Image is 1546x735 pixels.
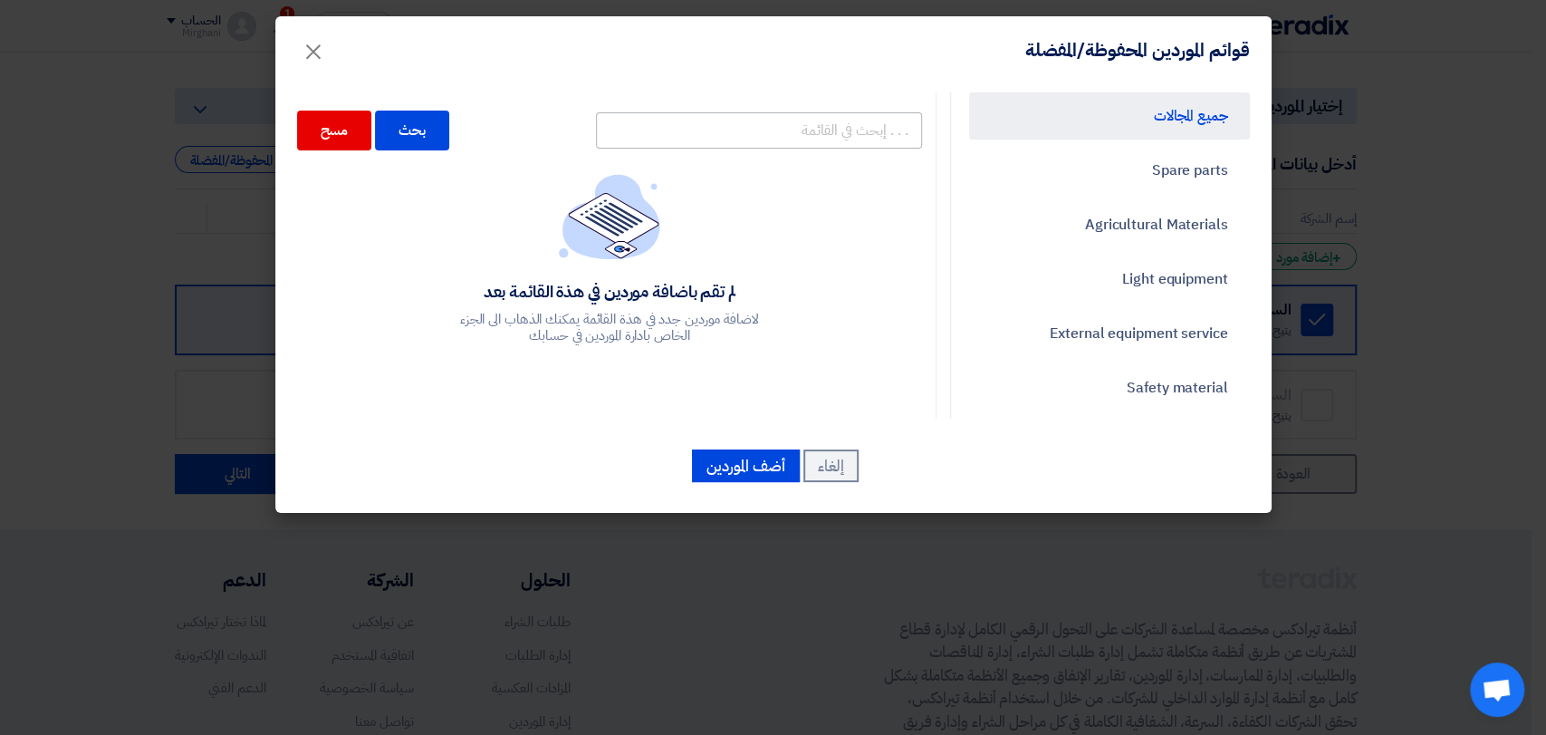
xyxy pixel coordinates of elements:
[692,450,800,482] button: أضف الموردين
[969,92,1250,140] a: جميع المجالات
[1470,662,1524,717] div: Open chat
[969,310,1250,357] a: External equipment service
[302,24,324,78] span: ×
[288,29,339,65] button: Close
[969,147,1250,194] a: Spare parts
[456,281,763,302] div: لم تقم باضافة موردين في هذة القائمة بعد
[803,450,859,482] button: إلغاء
[969,201,1250,248] a: Agricultural Materials
[559,174,660,259] img: empty_state_list.svg
[969,256,1250,303] a: Light equipment
[596,112,922,149] input: . . . إبحث في القائمة
[297,111,372,150] div: مسح
[456,311,763,343] div: لاضافة موردين جدد في هذة القائمة يمكنك الذهاب الى الجزء الخاص بادارة الموردين في حسابك
[969,364,1250,411] a: Safety material
[375,111,449,150] div: بحث
[1025,38,1250,62] h4: قوائم الموردين المحفوظة/المفضلة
